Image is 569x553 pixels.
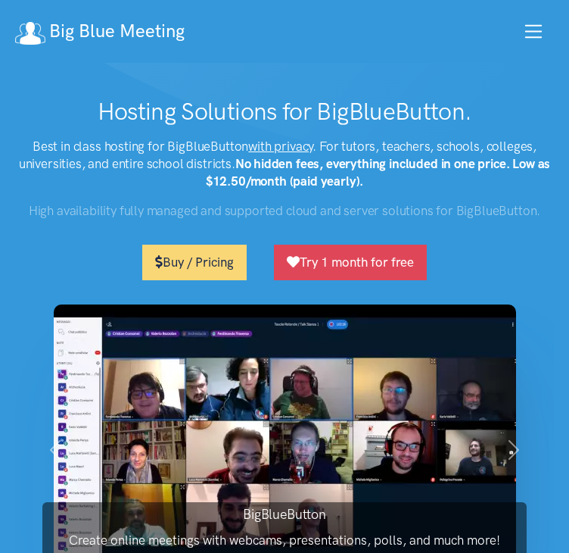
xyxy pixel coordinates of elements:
[15,22,45,45] img: logo
[42,505,527,524] h3: BigBlueButton
[15,15,185,48] a: Big Blue Meeting
[206,156,550,189] strong: No hidden fees, everything included in one price. Low as $12.50/month (paid yearly).
[15,138,554,190] h2: Best in class hosting for BigBlueButton . For tutors, teachers, schools, colleges, universities, ...
[274,245,427,280] a: Try 1 month for free
[15,97,554,126] h1: Hosting Solutions for BigBlueButton.
[15,202,554,220] h3: High availability fully managed and supported cloud and server solutions for BigBlueButton.
[142,245,247,280] a: Buy / Pricing
[42,530,527,551] p: Create online meetings with webcams, presentations, polls, and much more!
[513,17,555,46] button: Toggle navigation
[248,139,312,154] u: with privacy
